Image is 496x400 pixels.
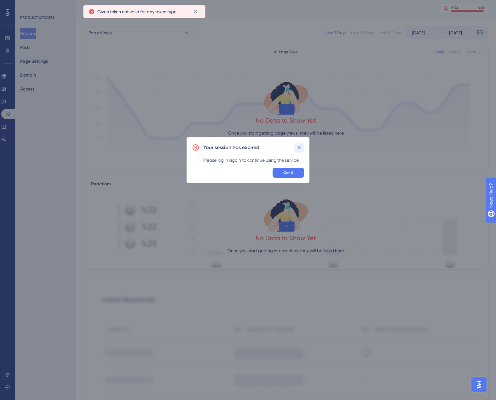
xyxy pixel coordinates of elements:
[203,144,261,151] h2: Your session has expired!
[15,2,39,9] span: Need Help?
[470,375,488,394] iframe: UserGuiding AI Assistant Launcher
[203,156,304,164] div: Please log in again to continue using the service.
[97,8,176,15] span: Given token not valid for any token type
[283,170,293,175] span: Got it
